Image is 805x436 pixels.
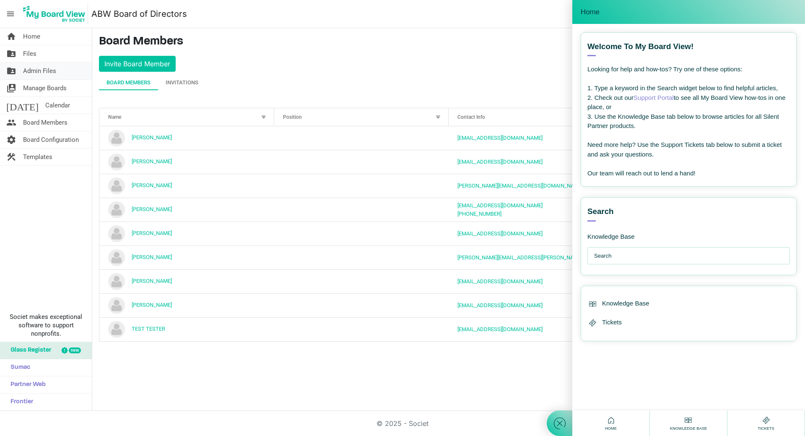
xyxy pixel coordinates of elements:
[132,134,172,141] a: [PERSON_NAME]
[132,158,172,164] a: [PERSON_NAME]
[457,278,543,285] a: [EMAIL_ADDRESS][DOMAIN_NAME]
[274,150,449,174] td: column header Position
[602,299,649,308] span: Knowledge Base
[457,159,543,165] a: [EMAIL_ADDRESS][DOMAIN_NAME]
[132,182,172,188] a: [PERSON_NAME]
[283,114,302,120] span: Position
[108,273,125,290] img: no-profile-picture.svg
[457,302,543,308] a: [EMAIL_ADDRESS][DOMAIN_NAME]
[581,8,600,16] span: Home
[108,249,125,266] img: no-profile-picture.svg
[6,80,16,97] span: switch_account
[23,63,56,79] span: Admin Files
[23,28,40,45] span: Home
[99,35,798,49] h3: Board Members
[99,75,798,90] div: tab-header
[99,245,274,269] td: Jen Kokko is template cell column header Name
[587,299,790,309] div: Knowledge Base
[457,135,543,141] a: [EMAIL_ADDRESS][DOMAIN_NAME]
[449,293,693,317] td: pochoa@milanfarlaw.com is template cell column header Contact Info
[23,80,67,97] span: Manage Boards
[99,198,274,222] td: David Channer is template cell column header Name
[108,114,121,120] span: Name
[449,317,693,341] td: ddchanner@gmail.com is template cell column header Contact Info
[587,140,790,159] div: Need more help? Use the Support Tickets tab below to submit a ticket and ask your questions.
[274,245,449,269] td: column header Position
[587,169,790,178] div: Our team will reach out to lend a hand!
[6,131,16,148] span: settings
[108,154,125,170] img: no-profile-picture.svg
[99,56,176,72] button: Invite Board Member
[603,426,619,431] span: Home
[6,45,16,62] span: folder_shared
[6,376,46,393] span: Partner Web
[106,78,151,87] div: Board Members
[91,5,187,22] a: ABW Board of Directors
[99,150,274,174] td: Bryan Saalfeld is template cell column header Name
[132,206,172,212] a: [PERSON_NAME]
[132,278,172,284] a: [PERSON_NAME]
[21,3,88,24] img: My Board View Logo
[756,415,776,431] div: Tickets
[6,63,16,79] span: folder_shared
[23,149,52,165] span: Templates
[274,317,449,341] td: column header Position
[3,6,18,22] span: menu
[457,230,543,237] a: [EMAIL_ADDRESS][DOMAIN_NAME]
[108,225,125,242] img: no-profile-picture.svg
[274,126,449,150] td: column header Position
[377,419,428,428] a: © 2025 - Societ
[69,347,81,353] div: new
[6,342,51,359] span: Glass Register
[603,415,619,431] div: Home
[449,150,693,174] td: bsaalfeld@mpbf.com is template cell column header Contact Info
[99,293,274,317] td: Patricia Ochoa is template cell column header Name
[587,41,790,56] div: Welcome to My Board View!
[594,248,787,264] input: Search
[99,269,274,293] td: Marc Martos-Vila is template cell column header Name
[132,254,172,260] a: [PERSON_NAME]
[108,321,125,338] img: no-profile-picture.svg
[449,269,693,293] td: marcmartos@hotmail.com is template cell column header Contact Info
[587,65,790,74] div: Looking for help and how-tos? Try one of these options:
[4,313,88,338] span: Societ makes exceptional software to support nonprofits.
[274,293,449,317] td: column header Position
[587,318,790,328] div: Tickets
[132,230,172,236] a: [PERSON_NAME]
[587,222,705,241] div: Knowledge Base
[6,359,30,376] span: Sumac
[23,45,36,62] span: Files
[99,317,274,341] td: TEST TESTER is template cell column header Name
[587,112,790,131] div: 3. Use the Knowledge Base tab below to browse articles for all Silent Partner products.
[756,426,776,431] span: Tickets
[587,206,614,217] span: Search
[108,201,125,218] img: no-profile-picture.svg
[23,114,68,131] span: Board Members
[166,78,198,87] div: Invitations
[449,245,693,269] td: jen.kokko@insperity.com is template cell column header Contact Info
[108,297,125,314] img: no-profile-picture.svg
[457,254,623,261] a: [PERSON_NAME][EMAIL_ADDRESS][PERSON_NAME][DOMAIN_NAME]
[6,114,16,131] span: people
[449,198,693,222] td: dchanner@abetterwayinc.net(510) 207-8825 is template cell column header Contact Info
[457,183,583,189] a: [PERSON_NAME][EMAIL_ADDRESS][DOMAIN_NAME]
[602,318,622,327] span: Tickets
[21,3,91,24] a: My Board View Logo
[132,326,165,332] a: TEST TESTER
[668,426,709,431] span: Knowledge Base
[99,126,274,150] td: Ahmad Asir is template cell column header Name
[45,97,70,114] span: Calendar
[634,94,674,101] a: Support Portal
[449,126,693,150] td: ahmad.asir@gmail.com is template cell column header Contact Info
[99,174,274,198] td: David B. Vliet is template cell column header Name
[274,222,449,245] td: column header Position
[587,93,790,112] div: 2. Check out our to see all My Board View how-tos in one place, or
[132,302,172,308] a: [PERSON_NAME]
[6,28,16,45] span: home
[457,211,501,217] a: [PHONE_NUMBER]
[274,174,449,198] td: column header Position
[449,174,693,198] td: david@vliethealth.com is template cell column header Contact Info
[6,149,16,165] span: construction
[23,131,79,148] span: Board Configuration
[108,130,125,146] img: no-profile-picture.svg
